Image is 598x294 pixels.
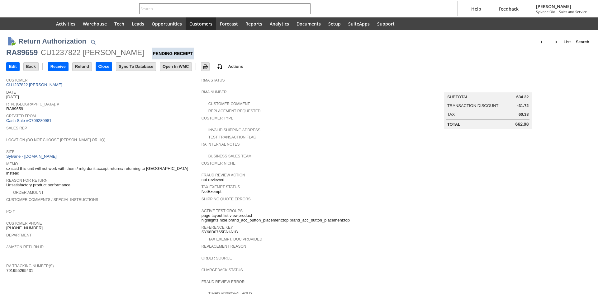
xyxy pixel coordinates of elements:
span: Unsatisfactory product performance [6,183,70,188]
span: cx said this unit will not work with them / mfg don't accept returns/ returning to [GEOGRAPHIC_DA... [6,166,198,176]
a: List [561,37,573,47]
span: Feedback [499,6,519,12]
a: Reports [242,17,266,30]
a: Fraud Review Action [202,173,245,177]
svg: Search [302,5,309,12]
img: Next [551,38,559,46]
span: Documents [297,21,321,27]
a: Total [447,122,460,127]
a: Leads [128,17,148,30]
h1: Return Authorization [18,36,86,46]
input: Search [140,5,302,12]
span: -31.72 [517,103,529,108]
img: Quick Find [89,38,97,46]
a: Site [6,150,15,154]
a: Transaction Discount [447,103,499,108]
a: Forecast [216,17,242,30]
a: Sylvane - [DOMAIN_NAME] [6,154,58,159]
a: Test Transaction Flag [208,135,256,139]
a: Fraud Review Error [202,280,245,284]
a: Memo [6,162,18,166]
a: Subtotal [447,95,468,99]
a: Customer Niche [202,161,235,166]
a: Home [37,17,52,30]
svg: Recent Records [11,20,19,27]
a: Actions [226,64,246,69]
span: 791955265431 [6,268,33,273]
span: [PERSON_NAME] [536,3,587,9]
input: Edit [7,63,19,71]
a: Location (Do Not Choose [PERSON_NAME] or HQ) [6,138,105,142]
span: Support [377,21,395,27]
span: SY68B0765FA1A1B [202,230,238,235]
a: Customer Type [202,116,234,120]
a: Date [6,90,16,95]
a: Customers [186,17,216,30]
span: not reviewed [202,177,225,182]
a: Sales Rep [6,126,27,130]
input: Receive [48,63,68,71]
input: Refund [73,63,92,71]
div: Shortcuts [22,17,37,30]
a: Analytics [266,17,293,30]
a: Rtn. [GEOGRAPHIC_DATA]. # [6,102,59,106]
span: NotExempt [202,189,221,194]
input: Back [24,63,38,71]
a: Invalid Shipping Address [208,128,260,132]
a: RA Internal Notes [202,142,240,147]
input: Open In WMC [160,63,192,71]
span: Leads [132,21,144,27]
a: Created From [6,114,36,118]
span: Forecast [220,21,238,27]
span: page layout:list view,product highlights:hide,brand_acc_button_placement:top,brand_acc_button_pla... [202,213,394,223]
div: Pending Receipt [152,48,193,59]
span: Sales and Service [559,9,587,14]
span: Activities [56,21,75,27]
a: Replacement Requested [208,109,261,113]
span: 662.98 [515,122,529,127]
a: RMA Status [202,78,225,82]
span: [DATE] [6,95,19,100]
span: Reports [245,21,262,27]
a: Customer Comments / Special Instructions [6,198,98,202]
span: - [557,9,558,14]
span: Sylvane Old [536,9,555,14]
span: Help [471,6,481,12]
a: Tax [447,112,455,117]
a: Reason For Return [6,178,48,183]
a: Documents [293,17,325,30]
input: Sync To Database [116,63,156,71]
span: Customers [189,21,212,27]
a: Tax Exempt. Doc Provided [208,237,262,241]
caption: Summary [444,82,532,92]
span: Warehouse [83,21,107,27]
a: Tech [111,17,128,30]
a: Replacement reason [202,244,246,249]
a: Tax Exempt Status [202,185,240,189]
span: SuiteApps [348,21,370,27]
span: Opportunities [152,21,182,27]
a: Recent Records [7,17,22,30]
a: Support [373,17,398,30]
a: Customer Comment [208,102,250,106]
a: Order Amount [13,190,44,195]
svg: Home [41,20,49,27]
span: [PHONE_NUMBER] [6,226,43,231]
a: RA Tracking Number(s) [6,264,54,268]
a: Activities [52,17,79,30]
a: Reference Key [202,225,233,230]
span: RA89659 [6,106,23,111]
a: CU1237822 [PERSON_NAME] [6,82,64,87]
input: Close [96,63,112,71]
span: 60.38 [519,112,529,117]
img: add-record.svg [216,63,223,70]
a: Order Source [202,256,232,260]
a: Department [6,233,32,237]
a: Setup [325,17,344,30]
div: CU1237822 [PERSON_NAME] [41,48,144,58]
a: Shipping Quote Errors [202,197,251,201]
a: Active Test Groups [202,209,243,213]
a: Search [573,37,592,47]
a: Opportunities [148,17,186,30]
a: PO # [6,209,15,214]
